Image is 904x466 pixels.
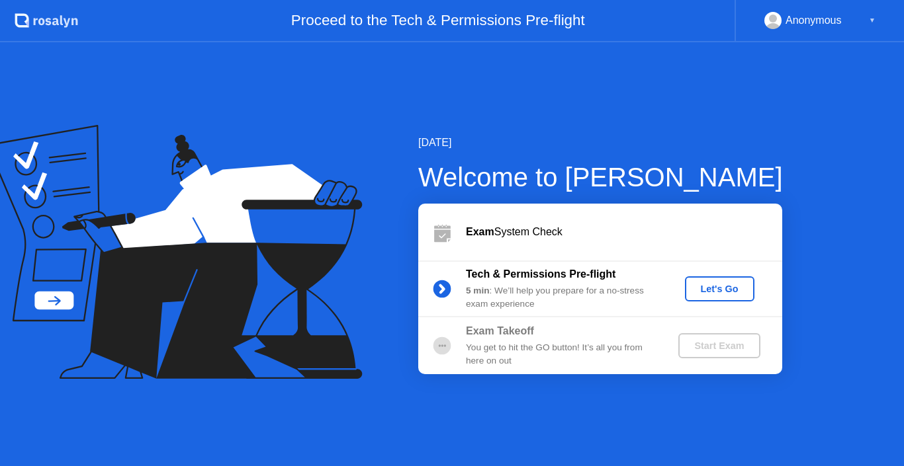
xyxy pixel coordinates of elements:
[466,226,494,237] b: Exam
[418,157,783,197] div: Welcome to [PERSON_NAME]
[466,286,490,295] b: 5 min
[418,135,783,151] div: [DATE]
[466,341,656,368] div: You get to hit the GO button! It’s all you from here on out
[685,276,754,301] button: Let's Go
[869,12,876,29] div: ▼
[466,284,656,311] div: : We’ll help you prepare for a no-stress exam experience
[466,268,615,280] b: Tech & Permissions Pre-flight
[690,284,749,294] div: Let's Go
[678,333,760,358] button: Start Exam
[684,340,754,351] div: Start Exam
[466,224,782,240] div: System Check
[786,12,842,29] div: Anonymous
[466,325,534,336] b: Exam Takeoff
